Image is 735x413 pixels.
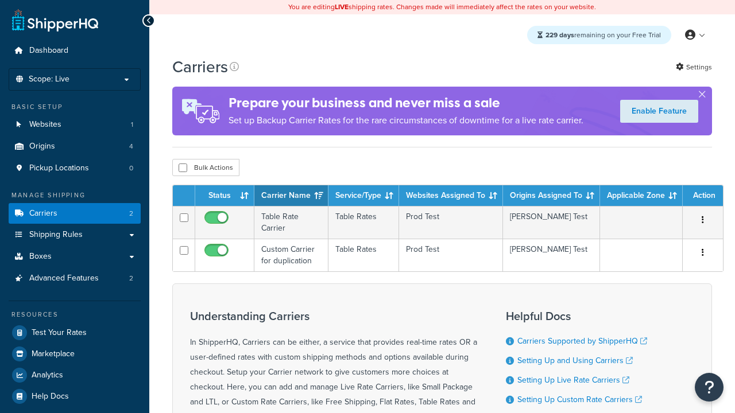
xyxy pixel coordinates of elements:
[9,268,141,289] a: Advanced Features 2
[9,386,141,407] a: Help Docs
[254,185,328,206] th: Carrier Name: activate to sort column ascending
[29,120,61,130] span: Websites
[129,163,133,173] span: 0
[9,40,141,61] a: Dashboard
[517,374,629,386] a: Setting Up Live Rate Carriers
[503,185,600,206] th: Origins Assigned To: activate to sort column ascending
[9,246,141,267] a: Boxes
[9,310,141,320] div: Resources
[676,59,712,75] a: Settings
[503,239,600,271] td: [PERSON_NAME] Test
[129,142,133,151] span: 4
[254,239,328,271] td: Custom Carrier for duplication
[131,120,133,130] span: 1
[29,75,69,84] span: Scope: Live
[29,163,89,173] span: Pickup Locations
[32,349,75,359] span: Marketplace
[399,206,503,239] td: Prod Test
[527,26,671,44] div: remaining on your Free Trial
[9,114,141,135] li: Websites
[9,136,141,157] a: Origins 4
[328,206,399,239] td: Table Rates
[517,335,647,347] a: Carriers Supported by ShipperHQ
[195,185,254,206] th: Status: activate to sort column ascending
[9,224,141,246] a: Shipping Rules
[32,392,69,402] span: Help Docs
[254,206,328,239] td: Table Rate Carrier
[517,354,633,367] a: Setting Up and Using Carriers
[29,252,52,262] span: Boxes
[399,185,503,206] th: Websites Assigned To: activate to sort column ascending
[29,230,83,240] span: Shipping Rules
[9,322,141,343] a: Test Your Rates
[506,310,656,322] h3: Helpful Docs
[683,185,723,206] th: Action
[32,328,87,338] span: Test Your Rates
[328,185,399,206] th: Service/Type: activate to sort column ascending
[129,209,133,219] span: 2
[9,203,141,224] a: Carriers 2
[546,30,574,40] strong: 229 days
[229,93,583,112] h4: Prepare your business and never miss a sale
[328,239,399,271] td: Table Rates
[9,365,141,385] a: Analytics
[600,185,683,206] th: Applicable Zone: activate to sort column ascending
[517,393,642,406] a: Setting Up Custom Rate Carriers
[129,274,133,283] span: 2
[399,239,503,271] td: Prod Test
[12,9,98,32] a: ShipperHQ Home
[29,274,99,283] span: Advanced Features
[9,114,141,135] a: Websites 1
[9,102,141,112] div: Basic Setup
[172,159,239,176] button: Bulk Actions
[9,344,141,364] a: Marketplace
[9,158,141,179] li: Pickup Locations
[620,100,698,123] a: Enable Feature
[9,136,141,157] li: Origins
[9,268,141,289] li: Advanced Features
[29,142,55,151] span: Origins
[9,203,141,224] li: Carriers
[29,46,68,56] span: Dashboard
[503,206,600,239] td: [PERSON_NAME] Test
[335,2,349,12] b: LIVE
[29,209,57,219] span: Carriers
[190,310,477,322] h3: Understanding Carriers
[32,371,63,380] span: Analytics
[9,190,141,200] div: Manage Shipping
[229,112,583,128] p: Set up Backup Carrier Rates for the rare circumstances of downtime for a live rate carrier.
[9,158,141,179] a: Pickup Locations 0
[695,373,724,402] button: Open Resource Center
[172,87,229,135] img: ad-rules-rateshop-fe6ec290ccb7230408bd80ed9643f0289d75e0ffd9eb532fc0e269fcd187b520.png
[172,56,228,78] h1: Carriers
